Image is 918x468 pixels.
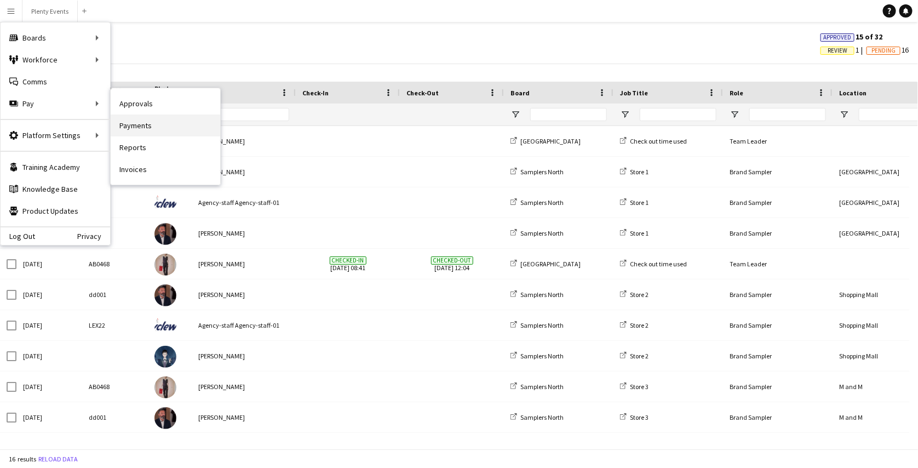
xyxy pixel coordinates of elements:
div: Team Leader [723,126,833,156]
div: [DATE] [16,279,82,310]
a: Product Updates [1,200,110,222]
input: Board Filter Input [530,108,607,121]
a: Reports [111,136,220,158]
button: Reload data [36,453,80,465]
span: Store 3 [630,413,649,421]
div: [PERSON_NAME] [192,372,296,402]
div: dd001 [82,218,148,248]
a: Store 1 [620,229,649,237]
a: Log Out [1,232,35,241]
span: [GEOGRAPHIC_DATA] [520,137,581,145]
div: Brand Sampler [723,341,833,371]
span: Store 1 [630,229,649,237]
span: Checked-in [330,256,366,265]
span: Samplers North [520,383,564,391]
img: Agency-staff Agency-staff-01 [154,192,176,214]
span: Review [828,47,847,54]
a: Store 2 [620,321,649,329]
span: 16 [867,45,909,55]
div: [DATE] [16,402,82,432]
a: Samplers North [510,321,564,329]
span: Photo [154,84,172,101]
div: [PERSON_NAME] [192,249,296,279]
span: Samplers North [520,198,564,207]
span: [DATE] 08:41 [302,249,393,279]
input: Job Title Filter Input [640,108,716,121]
div: Agency-staff Agency-staff-01 [192,187,296,218]
div: AB0468 [82,249,148,279]
div: Platform Settings [1,124,110,146]
img: Agency-staff Agency-staff-01 [154,315,176,337]
button: Open Filter Menu [839,110,849,119]
button: Open Filter Menu [730,110,739,119]
a: Store 2 [620,352,649,360]
a: Check out time used [620,137,687,145]
div: AB0468 [82,372,148,402]
a: Samplers North [510,290,564,299]
img: Diana Priceless [154,254,176,276]
div: Brand Sampler [723,402,833,432]
div: [DATE] [16,249,82,279]
div: [PERSON_NAME] [192,341,296,371]
div: LEX22 [82,310,148,340]
span: Store 3 [630,383,649,391]
div: Brand Sampler [723,433,833,463]
span: Board [510,89,530,97]
a: Store 3 [620,383,649,391]
span: 15 of 32 [821,32,882,42]
input: Role Filter Input [749,108,826,121]
div: [DATE] [16,433,82,463]
div: Brand Sampler [723,279,833,310]
a: Samplers North [510,168,564,176]
button: Open Filter Menu [510,110,520,119]
div: [PERSON_NAME] [192,279,296,310]
a: Samplers North [510,352,564,360]
div: LEX22 [82,433,148,463]
div: Agency-staff Agency-staff-01 [192,433,296,463]
a: Payments [111,115,220,136]
div: Team Leader [723,249,833,279]
a: Invoices [111,158,220,180]
span: Samplers North [520,321,564,329]
input: Name Filter Input [218,108,289,121]
span: Check-Out [406,89,439,97]
span: Role [730,89,743,97]
a: [GEOGRAPHIC_DATA] [510,260,581,268]
div: [PERSON_NAME] [192,402,296,432]
div: Brand Sampler [723,187,833,218]
div: Pay [1,93,110,115]
span: Samplers North [520,413,564,421]
div: [DATE] [16,372,82,402]
a: Training Academy [1,156,110,178]
span: Store 2 [630,290,649,299]
a: Samplers North [510,383,564,391]
div: [PERSON_NAME] [192,126,296,156]
img: Andrew Allison [154,407,176,429]
div: [DATE] [16,310,82,340]
span: Check-In [302,89,329,97]
div: Brand Sampler [723,310,833,340]
img: Andrew Allison [154,223,176,245]
a: Privacy [77,232,110,241]
img: Agency-staff Agency-staff-01 [154,438,176,460]
a: [GEOGRAPHIC_DATA] [510,137,581,145]
a: Store 2 [620,290,649,299]
button: Plenty Events [22,1,78,22]
img: Andrew Allison [154,284,176,306]
span: Samplers North [520,290,564,299]
span: Check out time used [630,137,687,145]
div: Brand Sampler [723,218,833,248]
span: Location [839,89,867,97]
div: [DATE] [16,341,82,371]
span: Store 1 [630,198,649,207]
div: dd001 [82,402,148,432]
div: dd001 [82,279,148,310]
span: [DATE] 12:04 [406,249,497,279]
span: Checked-out [431,256,473,265]
div: Agency-staff Agency-staff-01 [192,310,296,340]
span: Approved [824,34,852,41]
span: Check out time used [630,260,687,268]
span: Store 2 [630,321,649,329]
button: Open Filter Menu [620,110,630,119]
span: Samplers North [520,229,564,237]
